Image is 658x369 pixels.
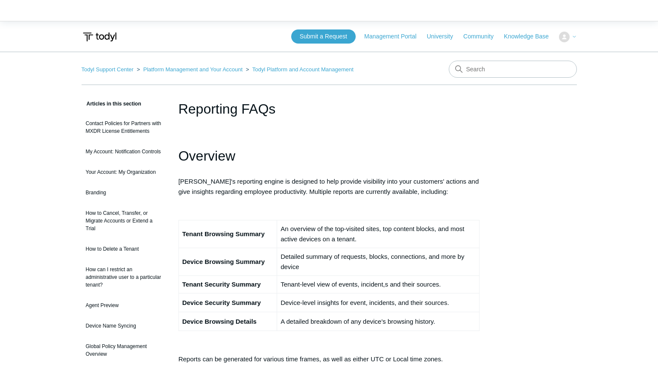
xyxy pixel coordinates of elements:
a: How to Cancel, Transfer, or Migrate Accounts or Extend a Trial [82,205,166,237]
li: Platform Management and Your Account [135,66,244,73]
span: A detailed breakdown of any device's browsing history. [281,318,435,325]
a: Agent Preview [82,297,166,313]
a: Submit a Request [291,29,356,44]
a: My Account: Notification Controls [82,143,166,160]
span: Articles in this section [82,101,141,107]
strong: Device Browsing Details [182,318,257,325]
a: Branding [82,184,166,201]
a: How can I restrict an administrative user to a particular tenant? [82,261,166,293]
span: Overview [178,148,235,164]
strong: Tenant Browsing Summary [182,230,265,237]
span: Device-level insights for event, incidents, and their sources. [281,299,449,306]
li: Todyl Support Center [82,66,135,73]
input: Search [449,61,577,78]
span: [PERSON_NAME]'s reporting engine is designed to help provide visibility into your customers' acti... [178,178,479,195]
h1: Reporting FAQs [178,99,480,119]
span: Reports can be generated for various time frames, as well as either UTC or Local time zones. [178,355,443,363]
a: Platform Management and Your Account [143,66,243,73]
span: Detailed summary of requests, blocks, connections, and more by device [281,253,464,270]
a: Management Portal [364,32,425,41]
a: How to Delete a Tenant [82,241,166,257]
li: Todyl Platform and Account Management [244,66,354,73]
a: Knowledge Base [504,32,557,41]
a: Contact Policies for Partners with MXDR License Entitlements [82,115,166,139]
a: Community [463,32,502,41]
a: Device Name Syncing [82,318,166,334]
a: Global Policy Management Overview [82,338,166,362]
span: An overview of the top-visited sites, top content blocks, and most active devices on a tenant. [281,225,464,243]
strong: Tenant Security Summary [182,281,261,288]
img: Todyl Support Center Help Center home page [82,29,118,45]
span: Tenant-level view of events, incident,s and their sources. [281,281,441,288]
a: Your Account: My Organization [82,164,166,180]
a: Todyl Support Center [82,66,134,73]
a: University [427,32,461,41]
strong: Device Security Summary [182,299,261,306]
a: Todyl Platform and Account Management [252,66,354,73]
strong: Device Browsing Summary [182,258,265,265]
